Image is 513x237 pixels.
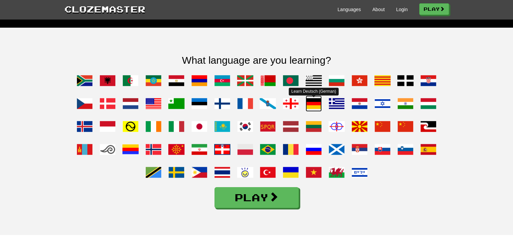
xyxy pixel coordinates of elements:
[289,88,339,95] div: Learn Deutsch (German)
[215,187,299,208] a: Play
[372,6,385,13] a: About
[419,3,449,15] a: Play
[396,6,407,13] a: Login
[64,55,449,66] h2: What language are you learning?
[64,3,145,15] a: Clozemaster
[338,6,361,13] a: Languages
